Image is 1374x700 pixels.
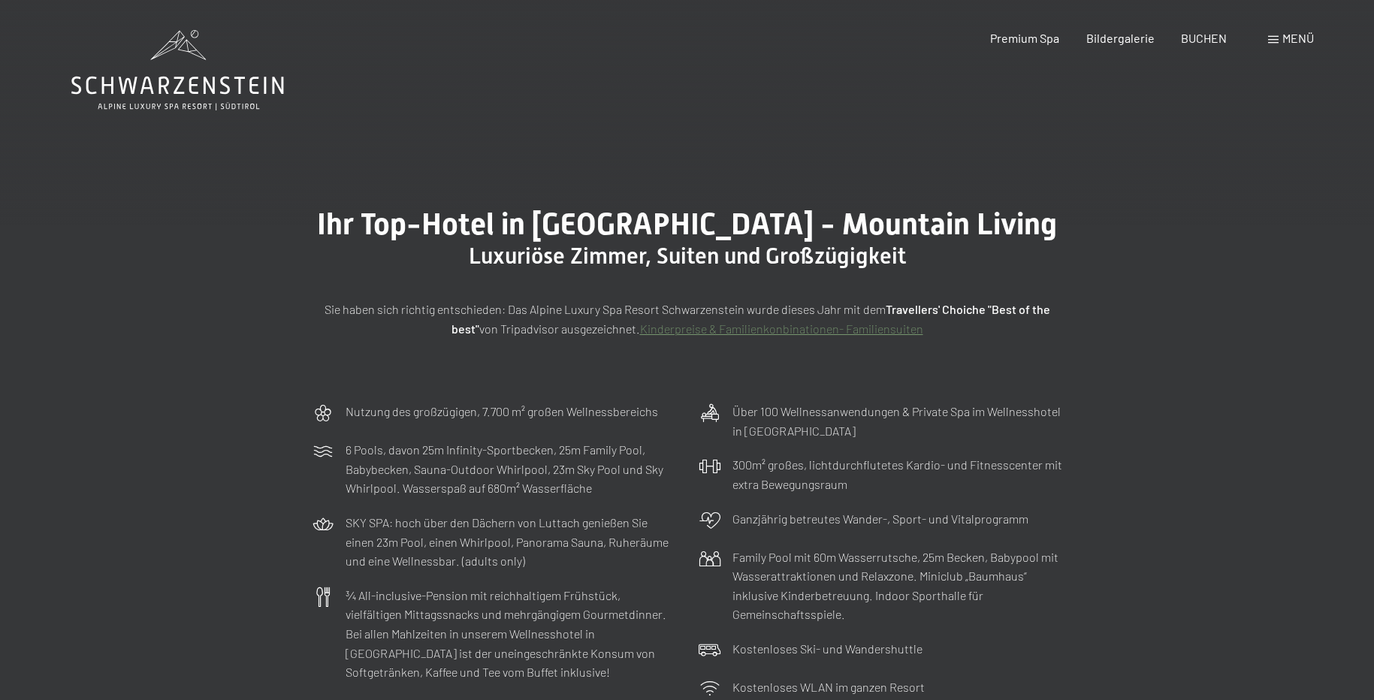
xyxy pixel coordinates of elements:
a: Bildergalerie [1086,31,1155,45]
p: Ganzjährig betreutes Wander-, Sport- und Vitalprogramm [732,509,1028,529]
p: Über 100 Wellnessanwendungen & Private Spa im Wellnesshotel in [GEOGRAPHIC_DATA] [732,402,1063,440]
p: SKY SPA: hoch über den Dächern von Luttach genießen Sie einen 23m Pool, einen Whirlpool, Panorama... [346,513,676,571]
p: Kostenloses Ski- und Wandershuttle [732,639,923,659]
span: Luxuriöse Zimmer, Suiten und Großzügigkeit [469,243,906,269]
p: 300m² großes, lichtdurchflutetes Kardio- und Fitnesscenter mit extra Bewegungsraum [732,455,1063,493]
span: Ihr Top-Hotel in [GEOGRAPHIC_DATA] - Mountain Living [317,207,1057,242]
p: 6 Pools, davon 25m Infinity-Sportbecken, 25m Family Pool, Babybecken, Sauna-Outdoor Whirlpool, 23... [346,440,676,498]
p: Nutzung des großzügigen, 7.700 m² großen Wellnessbereichs [346,402,658,421]
p: ¾ All-inclusive-Pension mit reichhaltigem Frühstück, vielfältigen Mittagssnacks und mehrgängigem ... [346,586,676,682]
p: Family Pool mit 60m Wasserrutsche, 25m Becken, Babypool mit Wasserattraktionen und Relaxzone. Min... [732,548,1063,624]
a: BUCHEN [1181,31,1227,45]
span: Menü [1282,31,1314,45]
a: Premium Spa [990,31,1059,45]
p: Kostenloses WLAN im ganzen Resort [732,677,925,697]
a: Kinderpreise & Familienkonbinationen- Familiensuiten [640,321,923,336]
strong: Travellers' Choiche "Best of the best" [451,302,1050,336]
p: Sie haben sich richtig entschieden: Das Alpine Luxury Spa Resort Schwarzenstein wurde dieses Jahr... [312,300,1063,338]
